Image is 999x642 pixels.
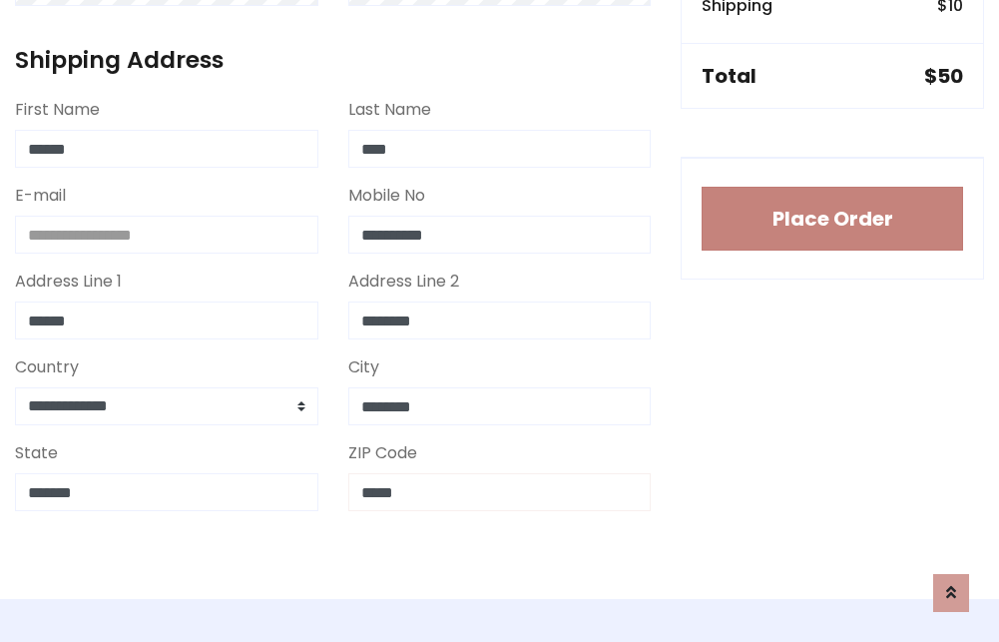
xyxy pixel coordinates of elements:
h5: $ [924,64,963,88]
button: Place Order [702,187,963,251]
label: Country [15,355,79,379]
label: First Name [15,98,100,122]
label: Mobile No [348,184,425,208]
label: Address Line 1 [15,270,122,294]
h4: Shipping Address [15,46,651,74]
h5: Total [702,64,756,88]
label: E-mail [15,184,66,208]
label: State [15,441,58,465]
label: Last Name [348,98,431,122]
label: ZIP Code [348,441,417,465]
label: City [348,355,379,379]
span: 50 [937,62,963,90]
label: Address Line 2 [348,270,459,294]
